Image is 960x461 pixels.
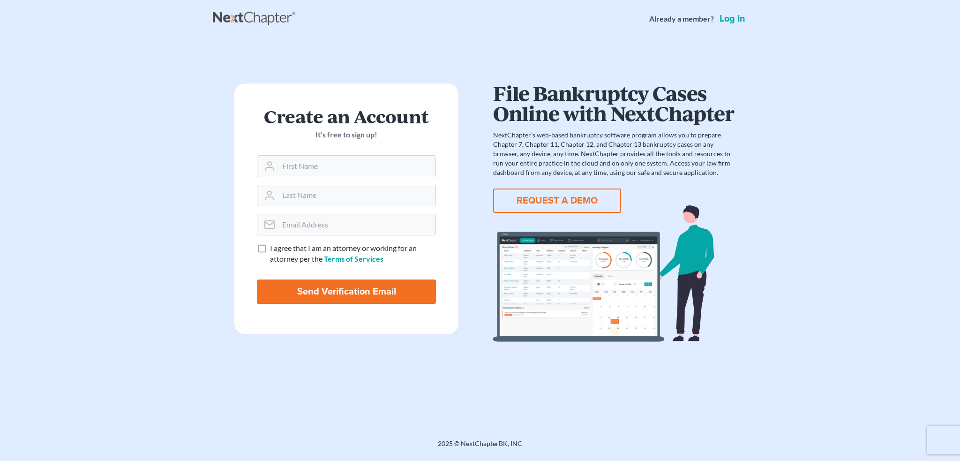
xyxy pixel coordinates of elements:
[278,156,435,176] input: First Name
[257,106,436,126] h2: Create an Account
[718,14,747,23] a: Log in
[493,189,621,213] button: REQUEST A DEMO
[213,439,747,456] div: 2025 © NextChapterBK, INC
[324,254,383,263] a: Terms of Services
[649,14,714,24] strong: Already a member?
[278,185,435,206] input: Last Name
[257,129,436,140] p: It’s free to sign up!
[257,280,436,304] input: Send Verification Email
[278,214,435,235] input: Email Address
[270,243,417,263] span: I agree that I am an attorney or working for an attorney per the
[493,205,734,342] img: dashboard-867a026336fddd4d87f0941869007d5e2a59e2bc3a7d80a2916e9f42c0117099.svg
[493,130,734,177] p: NextChapter’s web-based bankruptcy software program allows you to prepare Chapter 7, Chapter 11, ...
[493,83,734,123] h1: File Bankruptcy Cases Online with NextChapter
